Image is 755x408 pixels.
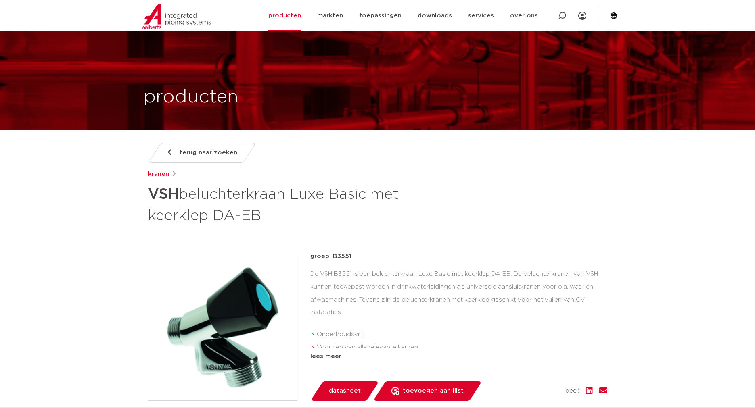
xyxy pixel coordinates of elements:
[148,169,169,179] a: kranen
[148,143,256,163] a: terug naar zoeken
[317,341,607,354] li: Voorzien van alle relevante keuren
[329,385,361,398] span: datasheet
[180,146,237,159] span: terug naar zoeken
[148,182,451,226] h1: beluchterkraan Luxe Basic met keerklep DA-EB
[317,328,607,341] li: Onderhoudsvrij
[310,268,607,348] div: De VSH B3551 is een beluchterkraan Luxe Basic met keerklep DA-EB. De beluchterkranen van VSH kunn...
[310,381,379,401] a: datasheet
[565,386,579,396] span: deel:
[148,252,297,400] img: Product Image for VSH beluchterkraan Luxe Basic met keerklep DA-EB
[144,84,238,110] h1: producten
[148,187,179,202] strong: VSH
[310,352,607,361] div: lees meer
[310,252,607,261] p: groep: B3551
[403,385,464,398] span: toevoegen aan lijst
